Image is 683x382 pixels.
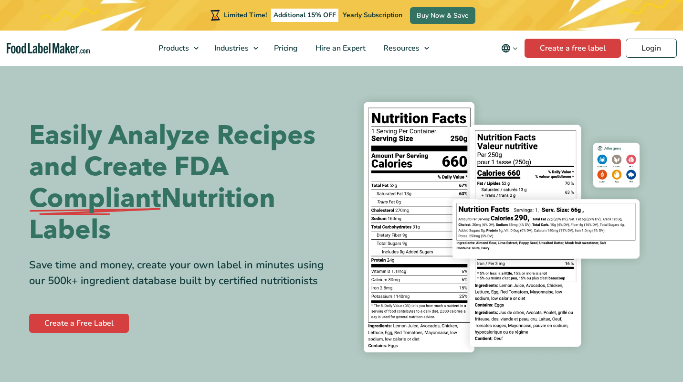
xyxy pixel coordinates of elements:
a: Food Label Maker homepage [7,43,90,54]
span: Hire an Expert [313,43,367,53]
span: Industries [211,43,250,53]
span: Pricing [271,43,299,53]
a: Products [150,31,203,66]
a: Pricing [265,31,305,66]
a: Buy Now & Save [410,7,475,24]
span: Yearly Subscription [343,11,402,20]
a: Hire an Expert [307,31,372,66]
span: Compliant [29,183,161,214]
a: Login [626,39,677,58]
a: Resources [375,31,434,66]
a: Create a Free Label [29,314,129,333]
div: Save time and money, create your own label in minutes using our 500k+ ingredient database built b... [29,257,335,289]
h1: Easily Analyze Recipes and Create FDA Nutrition Labels [29,120,335,246]
a: Industries [206,31,263,66]
a: Create a free label [525,39,621,58]
span: Limited Time! [224,11,267,20]
button: Change language [494,39,525,58]
span: Additional 15% OFF [271,9,338,22]
span: Resources [380,43,420,53]
span: Products [156,43,190,53]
